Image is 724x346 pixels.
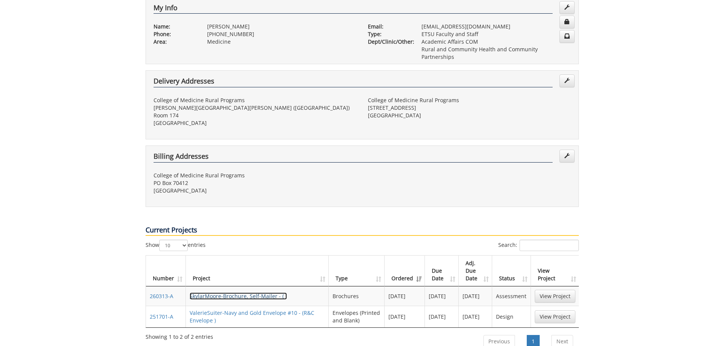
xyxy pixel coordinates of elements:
p: Type: [368,30,410,38]
a: View Project [535,290,575,303]
a: View Project [535,310,575,323]
td: [DATE] [425,286,459,306]
p: Current Projects [146,225,579,236]
p: Email: [368,23,410,30]
th: Due Date: activate to sort column ascending [425,256,459,286]
p: Area: [154,38,196,46]
p: Dept/Clinic/Other: [368,38,410,46]
p: PO Box 70412 [154,179,356,187]
th: View Project: activate to sort column ascending [531,256,579,286]
th: Number: activate to sort column ascending [146,256,186,286]
th: Status: activate to sort column ascending [492,256,531,286]
td: [DATE] [459,306,493,327]
a: Edit Addresses [559,150,575,163]
th: Type: activate to sort column ascending [329,256,385,286]
a: SkylarMoore-Brochure, Self-Mailer - ( ) [190,292,287,300]
p: [PERSON_NAME][GEOGRAPHIC_DATA][PERSON_NAME] ([GEOGRAPHIC_DATA]) Room 174 [154,104,356,119]
a: 260313-A [150,292,173,300]
td: [DATE] [425,306,459,327]
a: Edit Addresses [559,74,575,87]
th: Adj. Due Date: activate to sort column ascending [459,256,493,286]
label: Show entries [146,240,206,251]
p: [STREET_ADDRESS] [368,104,571,112]
p: Rural and Community Health and Community Partnerships [421,46,571,61]
th: Ordered: activate to sort column ascending [385,256,425,286]
input: Search: [520,240,579,251]
p: College of Medicine Rural Programs [368,96,571,104]
label: Search: [498,240,579,251]
a: Change Password [559,16,575,28]
p: [EMAIL_ADDRESS][DOMAIN_NAME] [421,23,571,30]
p: [GEOGRAPHIC_DATA] [368,112,571,119]
p: [GEOGRAPHIC_DATA] [154,187,356,194]
a: Change Communication Preferences [559,30,575,43]
a: 251701-A [150,313,173,320]
p: Academic Affairs COM [421,38,571,46]
h4: Billing Addresses [154,153,553,163]
td: [DATE] [385,286,425,306]
p: ETSU Faculty and Staff [421,30,571,38]
td: [DATE] [459,286,493,306]
p: [PHONE_NUMBER] [207,30,356,38]
td: Envelopes (Printed and Blank) [329,306,385,327]
p: College of Medicine Rural Programs [154,172,356,179]
td: Brochures [329,286,385,306]
a: ValerieSuiter-Navy and Gold Envelope #10 - (R&C Envelope ) [190,309,314,324]
p: Phone: [154,30,196,38]
td: Assessment [492,286,531,306]
p: [GEOGRAPHIC_DATA] [154,119,356,127]
p: Medicine [207,38,356,46]
select: Showentries [159,240,188,251]
h4: My Info [154,4,553,14]
a: Edit Info [559,1,575,14]
p: College of Medicine Rural Programs [154,96,356,104]
p: Name: [154,23,196,30]
td: Design [492,306,531,327]
th: Project: activate to sort column ascending [186,256,329,286]
div: Showing 1 to 2 of 2 entries [146,330,213,341]
p: [PERSON_NAME] [207,23,356,30]
td: [DATE] [385,306,425,327]
h4: Delivery Addresses [154,77,553,87]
